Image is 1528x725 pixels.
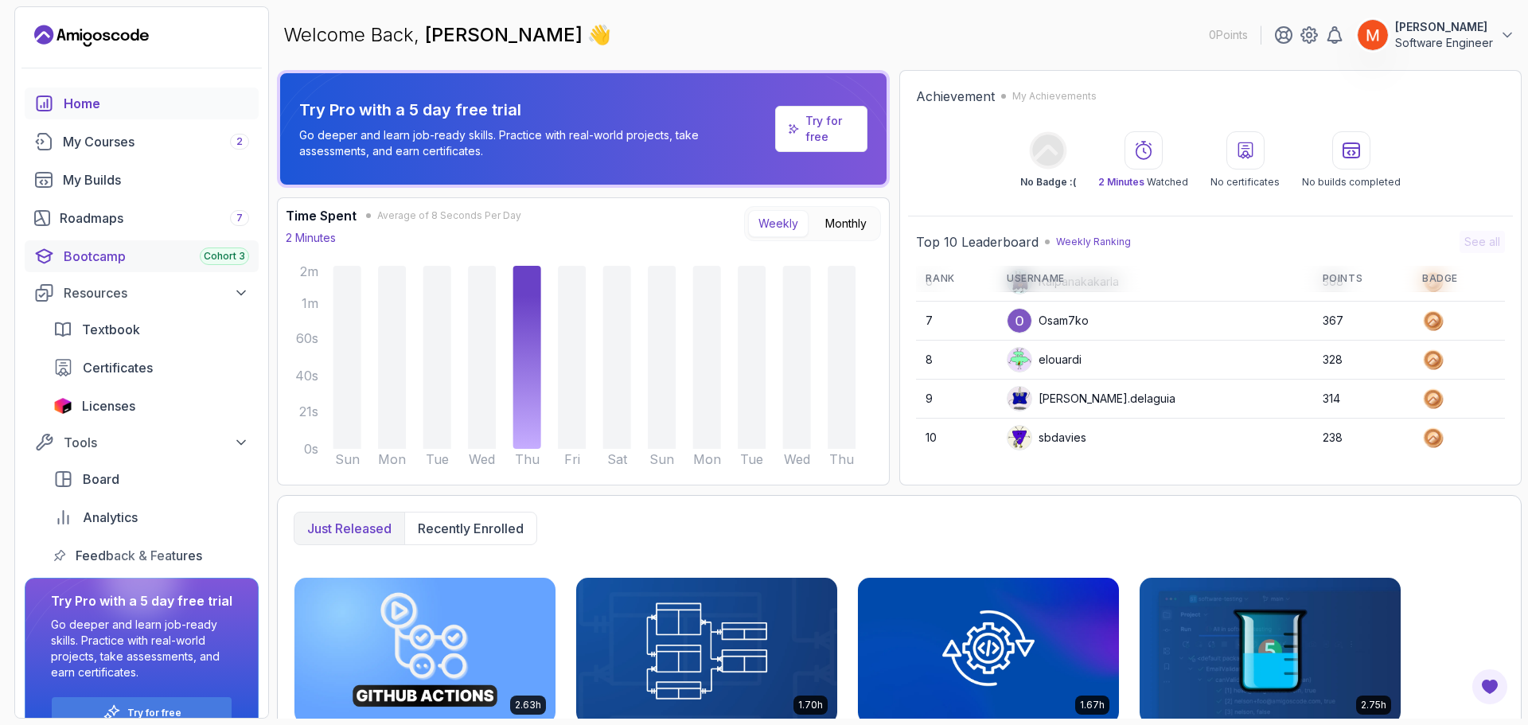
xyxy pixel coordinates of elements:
[44,540,259,571] a: feedback
[1007,347,1082,372] div: elouardi
[1210,176,1280,189] p: No certificates
[740,451,763,467] tspan: Tue
[63,170,249,189] div: My Builds
[916,380,997,419] td: 9
[83,508,138,527] span: Analytics
[418,519,524,538] p: Recently enrolled
[44,314,259,345] a: textbook
[1313,341,1413,380] td: 328
[1012,90,1097,103] p: My Achievements
[805,113,855,145] a: Try for free
[25,240,259,272] a: bootcamp
[76,546,202,565] span: Feedback & Features
[25,88,259,119] a: home
[576,578,837,724] img: Database Design & Implementation card
[299,403,318,419] tspan: 21s
[286,230,336,246] p: 2 Minutes
[693,451,721,467] tspan: Mon
[304,441,318,457] tspan: 0s
[1209,27,1248,43] p: 0 Points
[1471,668,1509,706] button: Open Feedback Button
[1395,19,1493,35] p: [PERSON_NAME]
[1020,176,1076,189] p: No Badge :(
[83,470,119,489] span: Board
[44,390,259,422] a: licenses
[798,699,823,711] p: 1.70h
[294,513,404,544] button: Just released
[1007,308,1089,333] div: Osam7ko
[1358,20,1388,50] img: user profile image
[302,295,318,311] tspan: 1m
[1008,387,1031,411] img: default monster avatar
[82,396,135,415] span: Licenses
[377,209,521,222] span: Average of 8 Seconds Per Day
[64,283,249,302] div: Resources
[916,302,997,341] td: 7
[916,87,995,106] h2: Achievement
[404,513,536,544] button: Recently enrolled
[236,135,243,148] span: 2
[25,428,259,457] button: Tools
[1140,578,1401,724] img: Java Unit Testing and TDD card
[1313,302,1413,341] td: 367
[44,463,259,495] a: board
[916,419,997,458] td: 10
[53,398,72,414] img: jetbrains icon
[64,247,249,266] div: Bootcamp
[294,578,555,724] img: CI/CD with GitHub Actions card
[296,330,318,346] tspan: 60s
[426,451,449,467] tspan: Tue
[283,22,611,48] p: Welcome Back,
[1056,236,1131,248] p: Weekly Ranking
[25,126,259,158] a: courses
[1008,426,1031,450] img: default monster avatar
[1007,386,1175,411] div: [PERSON_NAME].delaguia
[25,202,259,234] a: roadmaps
[236,212,243,224] span: 7
[1357,19,1515,51] button: user profile image[PERSON_NAME]Software Engineer
[1413,266,1505,292] th: Badge
[916,341,997,380] td: 8
[815,210,877,237] button: Monthly
[829,451,854,467] tspan: Thu
[784,451,810,467] tspan: Wed
[1080,699,1105,711] p: 1.67h
[564,451,580,467] tspan: Fri
[127,707,181,719] a: Try for free
[469,451,495,467] tspan: Wed
[64,433,249,452] div: Tools
[299,99,769,121] p: Try Pro with a 5 day free trial
[916,232,1039,251] h2: Top 10 Leaderboard
[300,263,318,279] tspan: 2m
[83,358,153,377] span: Certificates
[51,617,232,680] p: Go deeper and learn job-ready skills. Practice with real-world projects, take assessments, and ea...
[584,18,618,53] span: 👋
[204,250,245,263] span: Cohort 3
[44,352,259,384] a: certificates
[378,451,406,467] tspan: Mon
[335,451,360,467] tspan: Sun
[916,266,997,292] th: Rank
[748,210,809,237] button: Weekly
[775,106,867,152] a: Try for free
[25,279,259,307] button: Resources
[425,23,587,46] span: [PERSON_NAME]
[1395,35,1493,51] p: Software Engineer
[60,209,249,228] div: Roadmaps
[82,320,140,339] span: Textbook
[286,206,357,225] h3: Time Spent
[1460,231,1505,253] button: See all
[64,94,249,113] div: Home
[997,266,1313,292] th: Username
[649,451,674,467] tspan: Sun
[63,132,249,151] div: My Courses
[607,451,628,467] tspan: Sat
[1313,419,1413,458] td: 238
[858,578,1119,724] img: Java Integration Testing card
[25,164,259,196] a: builds
[1098,176,1188,189] p: Watched
[515,699,541,711] p: 2.63h
[299,127,769,159] p: Go deeper and learn job-ready skills. Practice with real-world projects, take assessments, and ea...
